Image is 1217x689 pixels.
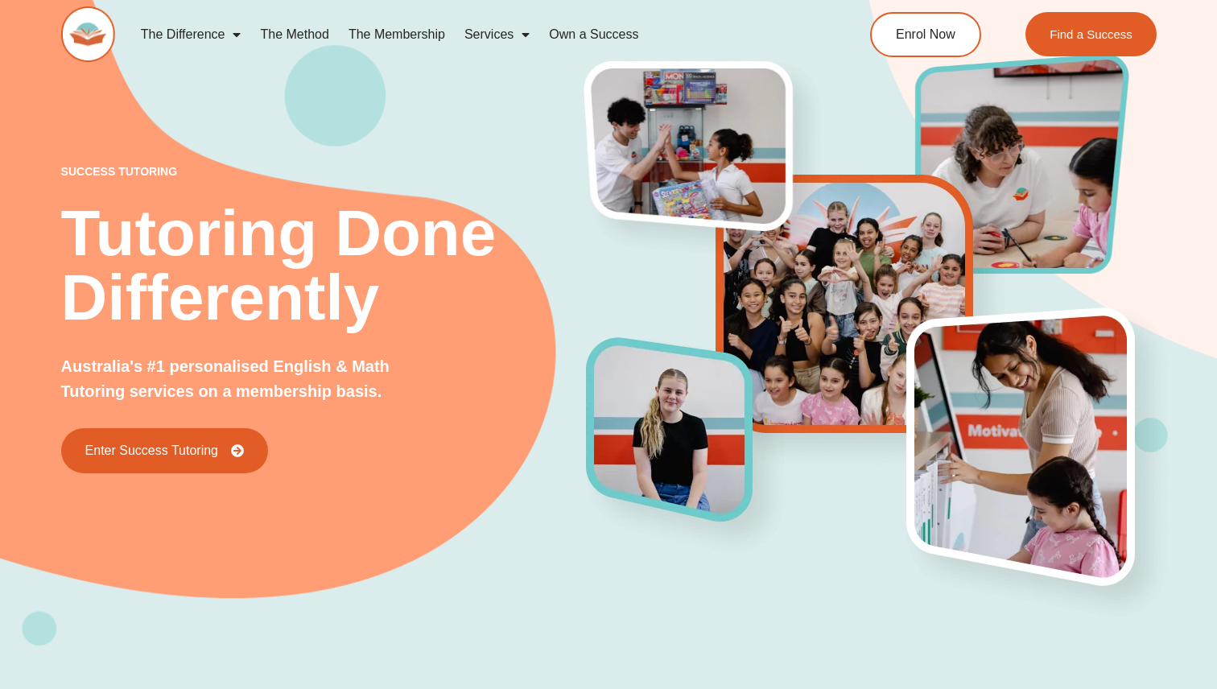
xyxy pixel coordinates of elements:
[870,12,981,57] a: Enrol Now
[250,16,338,53] a: The Method
[1050,28,1132,40] span: Find a Success
[131,16,808,53] nav: Menu
[539,16,648,53] a: Own a Success
[61,428,268,473] a: Enter Success Tutoring
[61,201,587,330] h2: Tutoring Done Differently
[339,16,455,53] a: The Membership
[85,444,218,457] span: Enter Success Tutoring
[131,16,251,53] a: The Difference
[61,354,445,404] p: Australia's #1 personalised English & Math Tutoring services on a membership basis.
[61,166,587,177] p: success tutoring
[455,16,539,53] a: Services
[1025,12,1157,56] a: Find a Success
[896,28,955,41] span: Enrol Now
